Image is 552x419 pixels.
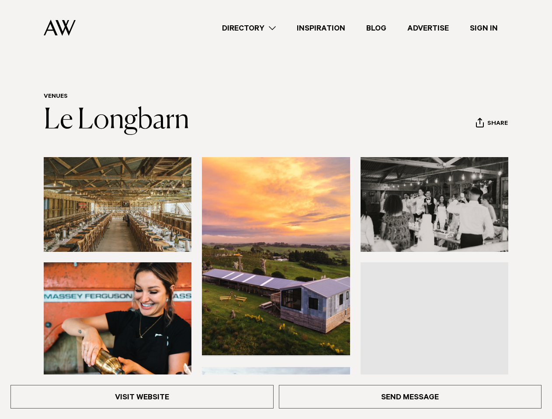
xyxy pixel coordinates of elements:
a: Blog [356,22,397,34]
a: Directory [212,22,286,34]
a: Send Message [279,385,542,409]
a: Venues [44,93,68,100]
img: Auckland Weddings Logo [44,20,76,36]
a: Inspiration [286,22,356,34]
a: Visit Website [10,385,274,409]
a: Le Longbarn [44,106,189,134]
span: Share [487,120,508,128]
button: Share [476,117,508,131]
a: Sign In [459,22,508,34]
a: Advertise [397,22,459,34]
